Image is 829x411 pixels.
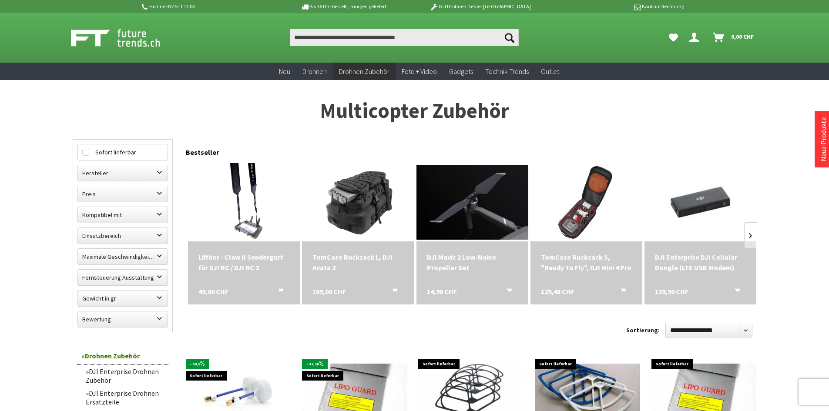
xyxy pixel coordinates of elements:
[427,252,518,273] div: DJI Mavic 2 Low-Noise Propeller Set
[496,286,517,297] button: In den Warenkorb
[77,347,168,365] a: Drohnen Zubehör
[339,67,389,76] span: Drohnen Zubehör
[396,63,443,80] a: Foto + Video
[655,286,688,297] span: 139,90 CHF
[541,67,559,76] span: Outlet
[78,291,168,306] label: Gewicht in gr
[273,63,296,80] a: Neu
[416,165,528,239] img: DJI Mavic 2 Low-Noise Propeller Set
[655,252,746,273] div: DJI Enterprise DJI Cellular Dongle (LTE USB Modem)
[485,67,529,76] span: Technik-Trends
[302,67,327,76] span: Drohnen
[449,67,473,76] span: Gadgets
[296,63,333,80] a: Drohnen
[198,286,228,297] span: 49,00 CHF
[479,63,535,80] a: Technik-Trends
[312,286,346,297] span: 169,00 CHF
[709,29,759,46] a: Warenkorb
[443,63,479,80] a: Gadgets
[78,207,168,223] label: Kompatibel mit
[290,29,519,46] input: Produkt, Marke, Kategorie, EAN, Artikelnummer…
[279,67,290,76] span: Neu
[319,163,397,241] img: TomCase Rucksack L, DJI Avata 2
[78,165,168,181] label: Hersteller
[402,67,437,76] span: Foto + Video
[312,252,403,273] a: TomCase Rucksack L, DJI Avata 2 169,00 CHF In den Warenkorb
[665,29,682,46] a: Meine Favoriten
[186,139,757,161] div: Bestseller
[312,252,403,273] div: TomCase Rucksack L, DJI Avata 2
[268,286,289,297] button: In den Warenkorb
[78,249,168,264] label: Maximale Geschwindigkeit in km/h
[541,252,632,273] a: TomCase Rucksack S, "Ready To Fly", DJI Mini 4 Pro 129,48 CHF In den Warenkorb
[198,252,289,273] a: Lifthor - Claw II Sendergurt für DJI RC / DJI RC 2 49,00 CHF In den Warenkorb
[198,252,289,273] div: Lifthor - Claw II Sendergurt für DJI RC / DJI RC 2
[541,286,574,297] span: 129,48 CHF
[724,286,745,297] button: In den Warenkorb
[819,117,828,161] a: Neue Produkte
[731,30,754,43] span: 0,00 CHF
[655,252,746,273] a: DJI Enterprise DJI Cellular Dongle (LTE USB Modem) 139,90 CHF In den Warenkorb
[141,1,276,12] p: Hotline 032 511 11 03
[78,270,168,285] label: Fernsteuerung Ausstattung
[333,63,396,80] a: Drohnen Zubehör
[73,100,757,122] h1: Multicopter Zubehör
[547,163,625,241] img: TomCase Rucksack S, "Ready To Fly", DJI Mini 4 Pro
[412,1,548,12] p: DJI Drohnen Dealer [GEOGRAPHIC_DATA]
[78,311,168,327] label: Bewertung
[610,286,631,297] button: In den Warenkorb
[548,1,684,12] p: Kauf auf Rechnung
[215,163,272,241] img: Lifthor - Claw II Sendergurt für DJI RC / DJI RC 2
[541,252,632,273] div: TomCase Rucksack S, "Ready To Fly", DJI Mini 4 Pro
[81,365,168,387] a: DJI Enterprise Drohnen Zubehör
[78,186,168,202] label: Preis
[382,286,403,297] button: In den Warenkorb
[81,387,168,408] a: DJI Enterprise Drohnen Ersatzteile
[78,144,168,160] label: Sofort lieferbar
[644,165,756,239] img: DJI Enterprise DJI Cellular Dongle (LTE USB Modem)
[276,1,412,12] p: Bis 16 Uhr bestellt, morgen geliefert.
[500,29,519,46] button: Suchen
[78,228,168,244] label: Einsatzbereich
[686,29,706,46] a: Dein Konto
[427,252,518,273] a: DJI Mavic 2 Low-Noise Propeller Set 14,96 CHF In den Warenkorb
[427,286,457,297] span: 14,96 CHF
[535,63,565,80] a: Outlet
[626,323,660,337] label: Sortierung:
[71,27,179,49] img: Shop Futuretrends - zur Startseite wechseln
